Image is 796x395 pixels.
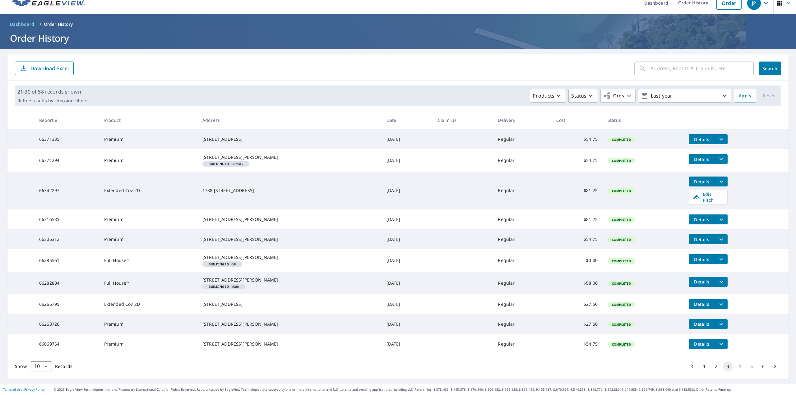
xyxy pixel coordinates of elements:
td: [DATE] [382,294,433,314]
span: Show [15,363,27,369]
td: Regular [493,129,551,149]
td: Regular [493,334,551,354]
button: filesDropdownBtn-66285561 [715,254,728,264]
button: detailsBtn-66263726 [689,319,715,329]
button: Download Excel [15,62,74,75]
button: filesDropdownBtn-66266795 [715,299,728,309]
td: Regular [493,272,551,294]
td: Regular [493,229,551,249]
th: Address [197,111,382,129]
td: $54.75 [551,149,603,172]
span: Completed [608,237,635,242]
p: | [3,388,44,391]
td: Premium [99,229,197,249]
span: Details [692,301,711,307]
span: Details [692,179,711,185]
span: Completed [608,259,635,263]
td: Regular [493,314,551,334]
button: detailsBtn-66306312 [689,234,715,244]
p: Refine results by choosing filters [17,98,87,103]
th: Product [99,111,197,129]
td: 66316585 [34,209,99,229]
th: Cost [551,111,603,129]
td: $27.50 [551,314,603,334]
span: Completed [608,189,635,193]
td: $54.75 [551,334,603,354]
span: Details [692,279,711,285]
span: Apply [739,92,751,100]
td: [DATE] [382,314,433,334]
span: Dashboard [10,21,35,27]
p: Download Excel [30,65,69,72]
button: filesDropdownBtn-66342297 [715,177,728,186]
td: 66263726 [34,314,99,334]
td: Extended Cov 2D [99,294,197,314]
span: Details [692,321,711,327]
input: Address, Report #, Claim ID, etc. [650,60,754,77]
p: © 2025 Eagle View Technologies, Inc. and Pictometry International Corp. All Rights Reserved. Repo... [54,387,793,392]
th: Delivery [493,111,551,129]
p: Order History [44,21,73,27]
button: Products [530,89,566,103]
td: $27.50 [551,294,603,314]
td: Regular [493,209,551,229]
span: Completed [608,342,635,347]
td: 66371335 [34,129,99,149]
span: Completed [608,137,635,142]
span: Details [692,256,711,262]
button: Search [759,62,781,75]
td: $54.75 [551,229,603,249]
button: detailsBtn-66342297 [689,177,715,186]
td: [DATE] [382,172,433,209]
td: 66342297 [34,172,99,209]
div: [STREET_ADDRESS][PERSON_NAME] [202,216,377,223]
td: [DATE] [382,229,433,249]
p: Status [571,92,586,99]
button: filesDropdownBtn-66306312 [715,234,728,244]
button: detailsBtn-66371335 [689,134,715,144]
div: Show 10 records [30,361,52,371]
span: Main [205,285,243,288]
td: Premium [99,149,197,172]
span: Details [692,237,711,242]
span: Records [55,363,72,369]
button: Go to page 6 [758,361,768,371]
button: filesDropdownBtn-66371335 [715,134,728,144]
td: 66285561 [34,249,99,272]
span: OB [205,263,240,266]
button: Go to page 2 [711,361,721,371]
button: filesDropdownBtn-66371294 [715,154,728,164]
td: Extended Cov 2D [99,172,197,209]
button: Apply [734,89,756,103]
button: Status [568,89,598,103]
h1: Order History [7,32,789,44]
td: Premium [99,129,197,149]
td: Full House™ [99,272,197,294]
a: Dashboard [7,19,37,29]
td: Regular [493,149,551,172]
a: Terms of Use [3,387,22,392]
button: Go to previous page [687,361,697,371]
button: Go to page 5 [747,361,757,371]
td: Regular [493,294,551,314]
div: [STREET_ADDRESS][PERSON_NAME] [202,154,377,160]
div: [STREET_ADDRESS][PERSON_NAME] [202,236,377,242]
div: [STREET_ADDRESS] [202,136,377,142]
td: 66282804 [34,272,99,294]
button: detailsBtn-66316585 [689,214,715,224]
td: [DATE] [382,249,433,272]
span: Details [692,341,711,347]
nav: breadcrumb [7,19,789,29]
button: filesDropdownBtn-66263726 [715,319,728,329]
span: Search [764,66,776,71]
span: Primary [205,162,247,165]
td: [DATE] [382,149,433,172]
button: Last year [638,89,731,103]
td: Regular [493,172,551,209]
span: Details [692,156,711,162]
td: Full House™ [99,249,197,272]
th: Claim ID [433,111,493,129]
button: Go to page 1 [699,361,709,371]
td: $81.25 [551,172,603,209]
nav: pagination navigation [687,361,781,371]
